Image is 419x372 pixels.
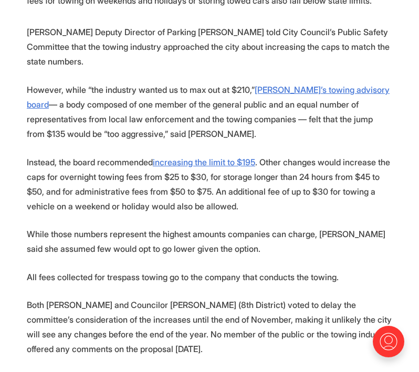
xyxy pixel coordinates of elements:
[364,321,419,372] iframe: portal-trigger
[27,227,392,256] p: While those numbers represent the highest amounts companies can charge, [PERSON_NAME] said she as...
[27,82,392,141] p: However, while “the industry wanted us to max out at $210,” — a body composed of one member of th...
[27,84,390,110] a: [PERSON_NAME]’s towing advisory board
[27,155,392,214] p: Instead, the board recommended . Other changes would increase the caps for overnight towing fees ...
[27,270,392,284] p: All fees collected for trespass towing go to the company that conducts the towing.
[27,297,392,356] p: Both [PERSON_NAME] and Councilor [PERSON_NAME] (8th District) voted to delay the committee’s cons...
[27,25,392,69] p: [PERSON_NAME] Deputy Director of Parking [PERSON_NAME] told City Council’s Public Safety Committe...
[153,157,255,167] a: increasing the limit to $195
